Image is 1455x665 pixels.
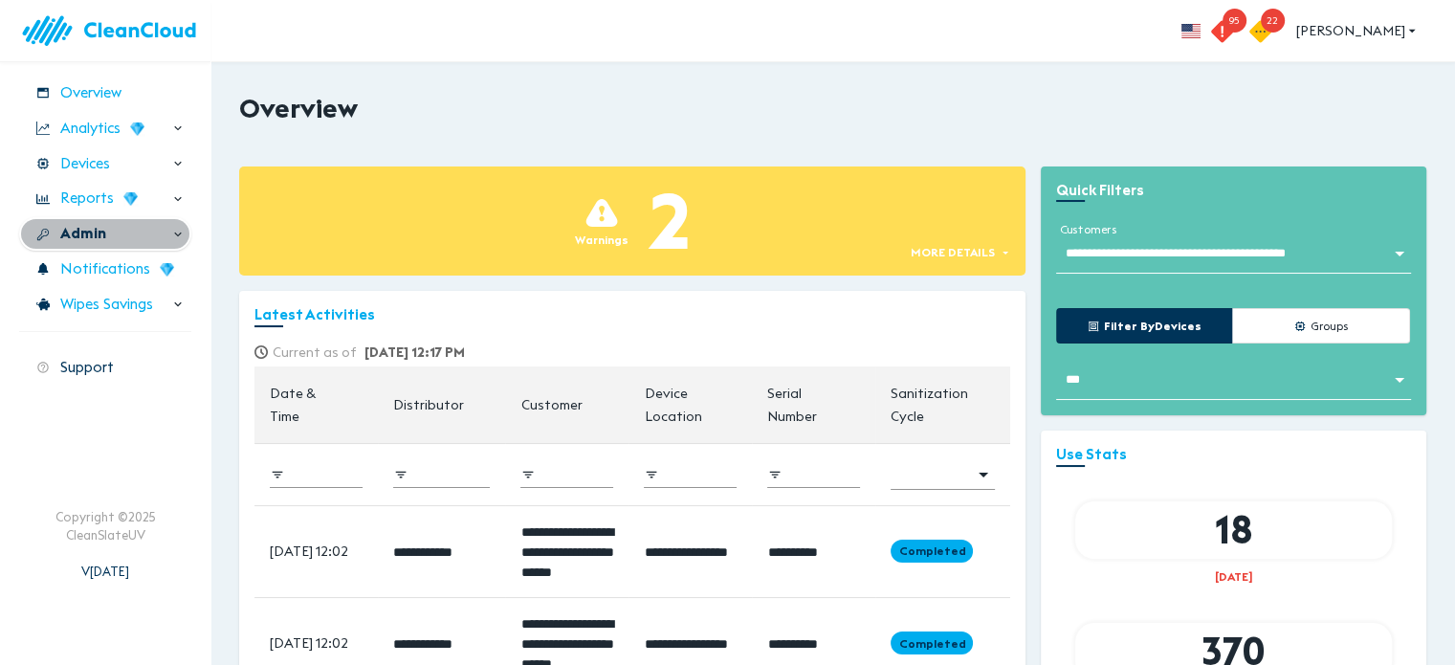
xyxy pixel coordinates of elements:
[123,191,138,206] img: wD3W5TX8dC78QAAAABJRU5ErkJggg==
[891,382,974,428] div: Sanitization Cycle
[19,288,191,321] div: Wipes Savings
[60,223,106,245] span: Admin
[648,166,691,276] div: 2
[254,505,378,597] td: [DATE] 12:02
[19,147,191,181] div: Devices
[891,382,995,428] span: Sanitization Cycle
[644,382,737,428] span: Device Location
[1170,10,1212,52] button: more
[1212,3,1250,58] button: 95
[393,393,464,416] div: Distributor
[1061,365,1406,394] div: Without Label
[1056,219,1120,239] label: customers
[270,382,340,428] div: Date & Time
[270,382,363,428] span: Date & Time
[19,351,191,385] div: Support
[1075,501,1392,559] div: 18
[60,357,114,379] span: Support
[55,508,156,543] div: Copyright © 2025 CleanSlateUV
[906,238,1016,266] button: More details
[1061,238,1406,268] div: Without Label
[1075,568,1392,585] div: [DATE]
[239,93,358,124] h2: Overview
[1056,446,1411,463] h3: Use Stats
[1056,182,1411,199] h3: Quick Filters
[160,262,174,277] img: wD3W5TX8dC78QAAAABJRU5ErkJggg==
[81,543,129,580] div: V [DATE]
[1181,24,1201,38] img: flag_us.eb7bbaae.svg
[60,153,110,175] span: Devices
[767,382,860,428] span: Serial Number
[364,344,465,361] span: [DATE] 12:17 PM
[891,543,973,559] span: Completed
[1099,316,1201,336] span: Filter by Devices
[1261,9,1285,33] span: 22
[911,242,1000,262] span: More details
[60,82,121,104] span: Overview
[1250,3,1289,58] button: 22
[60,294,153,316] span: Wipes Savings
[520,393,582,416] div: Customer
[19,4,210,58] img: logo.83bc1f05.svg
[19,182,191,215] div: Reports
[1289,13,1426,49] button: [PERSON_NAME]
[60,258,150,280] span: Notifications
[1296,19,1419,43] span: [PERSON_NAME]
[60,188,114,210] span: Reports
[130,122,144,136] img: wD3W5TX8dC78QAAAABJRU5ErkJggg==
[19,112,191,145] div: Analytics
[19,77,191,110] div: Overview
[644,382,716,428] div: Device Location
[520,393,606,416] span: Customer
[393,393,489,416] span: Distributor
[19,253,191,286] div: Notifications
[19,217,191,251] div: Admin
[1223,9,1246,33] span: 95
[60,118,121,140] span: Analytics
[254,306,1010,323] h3: Latest Activities
[575,232,628,248] div: Warnings
[1056,308,1233,344] button: Filter byDevices
[1232,308,1409,344] button: Groups
[891,635,973,652] span: Completed
[767,382,838,428] div: Serial Number
[1306,316,1348,336] span: Groups
[273,344,357,361] strong: Current as of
